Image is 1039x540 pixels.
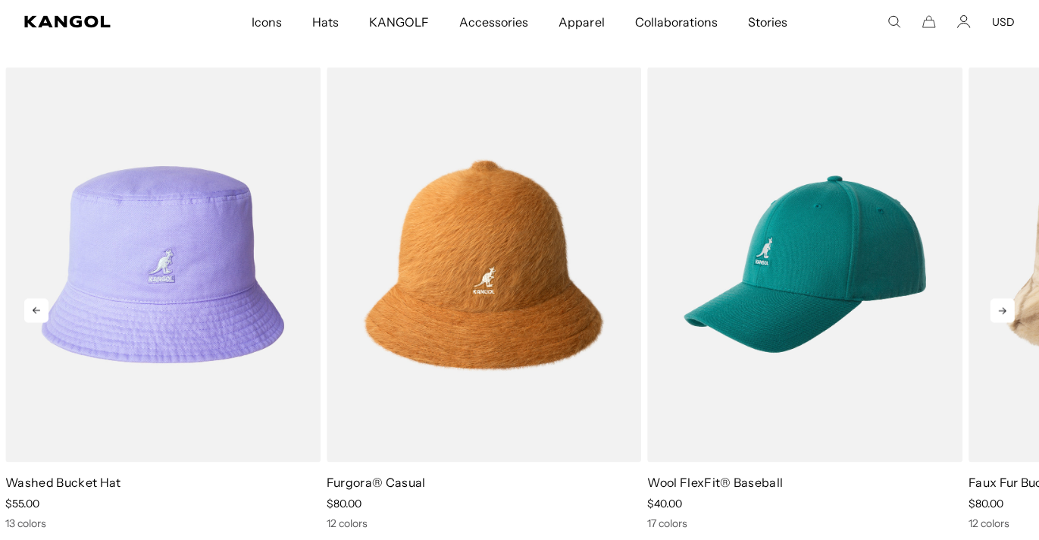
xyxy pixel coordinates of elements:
[5,476,120,491] a: Washed Bucket Hat
[5,517,321,531] div: 13 colors
[887,15,901,29] summary: Search here
[327,498,361,511] span: $80.00
[327,476,426,491] a: Furgora® Casual
[647,67,962,463] img: Wool FlexFit® Baseball
[992,15,1015,29] button: USD
[969,498,1003,511] span: $80.00
[5,498,39,511] span: $55.00
[647,498,682,511] span: $40.00
[327,67,642,463] img: Furgora® Casual
[647,517,962,531] div: 17 colors
[321,67,642,532] div: 8 of 10
[327,517,642,531] div: 12 colors
[24,16,165,28] a: Kangol
[922,15,936,29] button: Cart
[957,15,971,29] a: Account
[647,476,783,491] a: Wool FlexFit® Baseball
[641,67,962,532] div: 9 of 10
[5,67,321,463] img: Washed Bucket Hat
